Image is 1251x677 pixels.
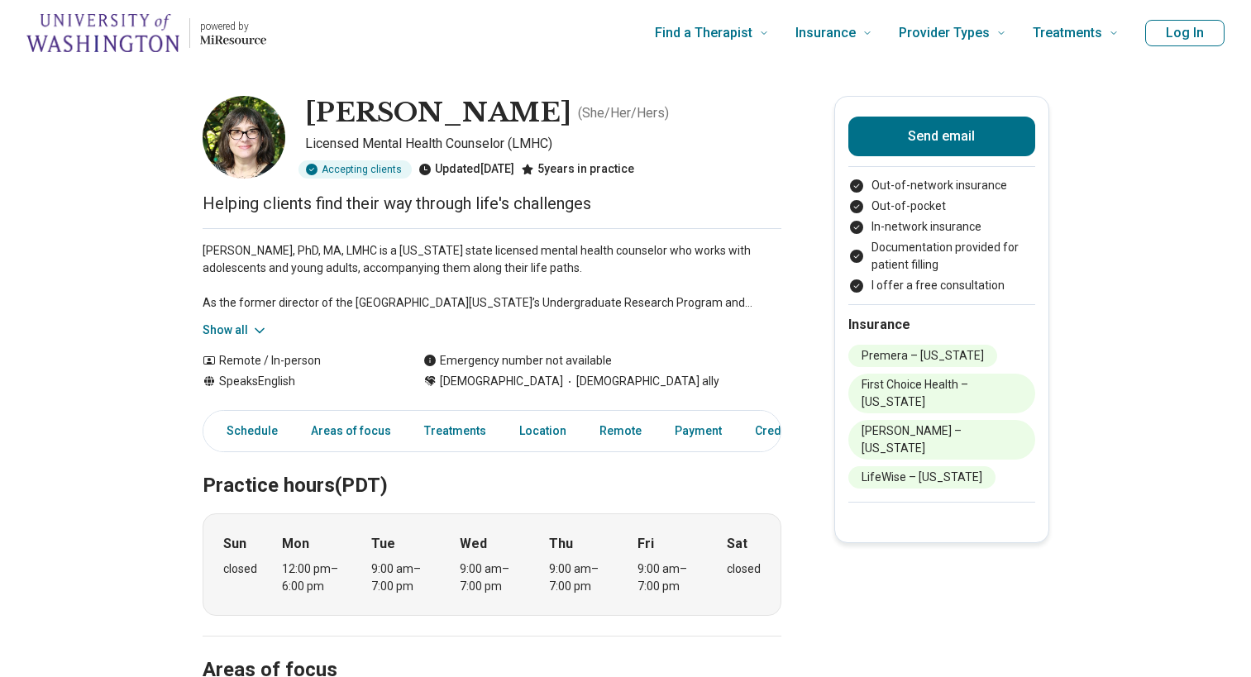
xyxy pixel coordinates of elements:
[848,345,997,367] li: Premera – [US_STATE]
[848,239,1035,274] li: Documentation provided for patient filling
[26,7,266,60] a: Home page
[848,315,1035,335] h2: Insurance
[423,352,612,369] div: Emergency number not available
[301,414,401,448] a: Areas of focus
[305,96,571,131] h1: [PERSON_NAME]
[899,21,990,45] span: Provider Types
[795,21,856,45] span: Insurance
[848,117,1035,156] button: Send email
[745,414,828,448] a: Credentials
[282,560,346,595] div: 12:00 pm – 6:00 pm
[848,177,1035,194] li: Out-of-network insurance
[578,103,669,123] p: ( She/Her/Hers )
[665,414,732,448] a: Payment
[282,534,309,554] strong: Mon
[848,466,996,489] li: LifeWise – [US_STATE]
[298,160,412,179] div: Accepting clients
[848,277,1035,294] li: I offer a free consultation
[848,218,1035,236] li: In-network insurance
[637,560,701,595] div: 9:00 am – 7:00 pm
[203,192,781,215] p: Helping clients find their way through life's challenges
[223,534,246,554] strong: Sun
[207,414,288,448] a: Schedule
[549,534,573,554] strong: Thu
[418,160,514,179] div: Updated [DATE]
[1033,21,1102,45] span: Treatments
[549,560,613,595] div: 9:00 am – 7:00 pm
[371,560,435,595] div: 9:00 am – 7:00 pm
[590,414,652,448] a: Remote
[203,96,285,179] img: Jennifer Harris, Licensed Mental Health Counselor (LMHC)
[440,373,563,390] span: [DEMOGRAPHIC_DATA]
[203,373,390,390] div: Speaks English
[414,414,496,448] a: Treatments
[848,198,1035,215] li: Out-of-pocket
[655,21,752,45] span: Find a Therapist
[848,420,1035,460] li: [PERSON_NAME] – [US_STATE]
[203,242,781,312] p: [PERSON_NAME], PhD, MA, LMHC is a [US_STATE] state licensed mental health counselor who works wit...
[521,160,634,179] div: 5 years in practice
[223,560,257,578] div: closed
[203,513,781,616] div: When does the program meet?
[848,374,1035,413] li: First Choice Health – [US_STATE]
[203,322,268,339] button: Show all
[203,432,781,500] h2: Practice hours (PDT)
[727,560,761,578] div: closed
[460,560,523,595] div: 9:00 am – 7:00 pm
[371,534,395,554] strong: Tue
[203,352,390,369] div: Remote / In-person
[305,134,781,154] p: Licensed Mental Health Counselor (LMHC)
[200,20,266,33] p: powered by
[563,373,719,390] span: [DEMOGRAPHIC_DATA] ally
[1145,20,1225,46] button: Log In
[848,177,1035,294] ul: Payment options
[727,534,747,554] strong: Sat
[509,414,576,448] a: Location
[460,534,487,554] strong: Wed
[637,534,654,554] strong: Fri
